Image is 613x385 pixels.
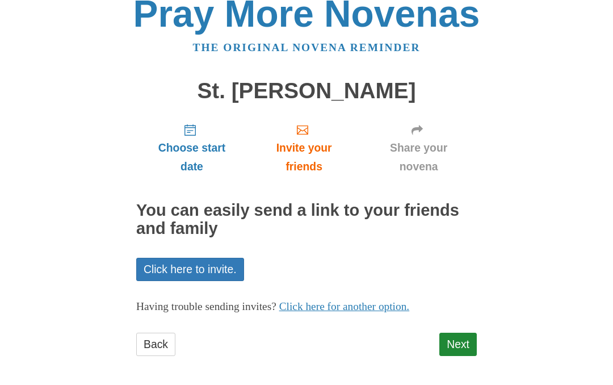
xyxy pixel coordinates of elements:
[136,202,477,238] h2: You can easily send a link to your friends and family
[247,115,360,182] a: Invite your friends
[136,333,175,357] a: Back
[372,139,465,177] span: Share your novena
[193,42,421,54] a: The original novena reminder
[136,79,477,104] h1: St. [PERSON_NAME]
[360,115,477,182] a: Share your novena
[136,115,247,182] a: Choose start date
[136,258,244,282] a: Click here to invite.
[439,333,477,357] a: Next
[279,301,410,313] a: Click here for another option.
[136,301,276,313] span: Having trouble sending invites?
[148,139,236,177] span: Choose start date
[259,139,349,177] span: Invite your friends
